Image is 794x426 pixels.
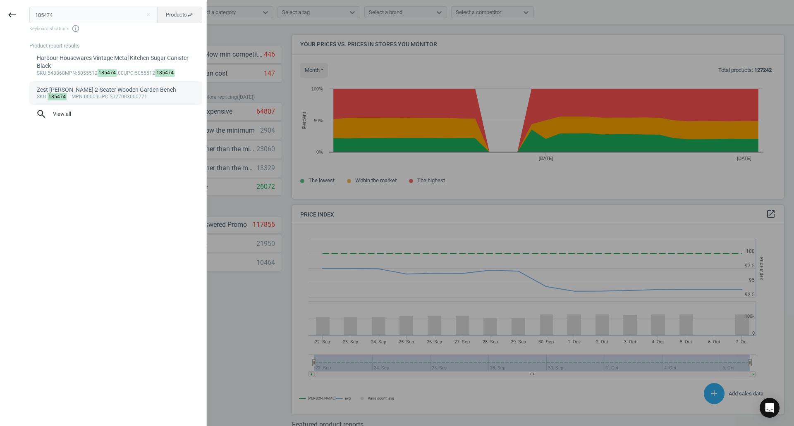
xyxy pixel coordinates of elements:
span: Products [166,11,194,19]
div: Product report results [29,42,206,50]
mark: 185474 [48,93,67,101]
i: info_outline [72,24,80,33]
div: Harbour Housewares Vintage Metal Kitchen Sugar Canister - Black [37,54,195,70]
button: Productsswap_horiz [157,7,202,23]
input: Enter the SKU or product name [29,7,158,23]
div: : :00009 :5027003000771 [37,94,195,100]
span: mpn [65,70,76,76]
span: upc [124,70,134,76]
div: :548868 :5055512 .00 :5055512 [37,70,195,77]
i: keyboard_backspace [7,10,17,20]
mark: 185474 [98,69,117,77]
span: mpn [72,94,83,100]
button: searchView all [29,105,202,123]
mark: 185474 [155,69,175,77]
div: Zest [PERSON_NAME] 2-Seater Wooden Garden Bench [37,86,195,94]
div: Open Intercom Messenger [760,398,780,418]
span: View all [36,109,196,119]
button: Close [142,11,154,19]
span: Keyboard shortcuts [29,24,202,33]
button: keyboard_backspace [2,5,22,25]
i: search [36,109,47,119]
i: swap_horiz [187,12,194,18]
span: sku [37,70,46,76]
span: upc [98,94,108,100]
span: sku [37,94,46,100]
